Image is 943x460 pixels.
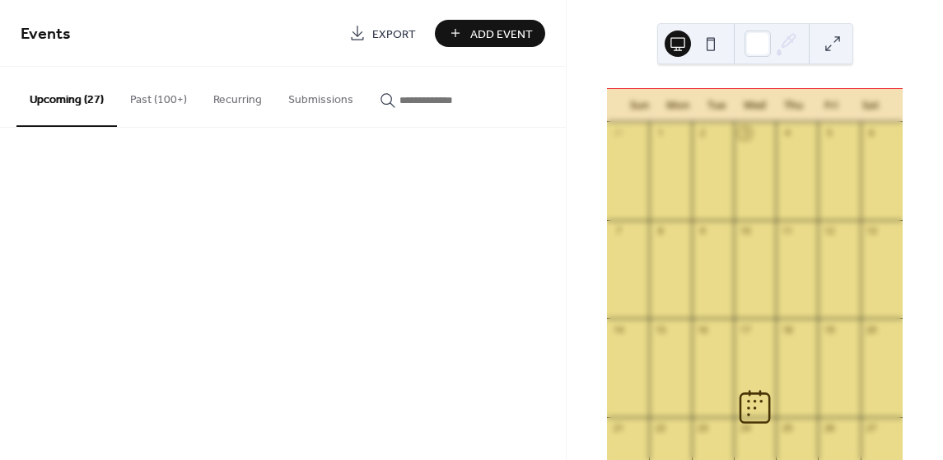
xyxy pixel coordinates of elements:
button: Recurring [200,67,275,125]
div: 4 [781,127,793,139]
div: 7 [612,225,624,237]
div: Sun [620,89,659,122]
span: Add Event [470,26,533,43]
div: 27 [866,422,878,434]
button: Add Event [435,20,545,47]
div: 3 [739,127,751,139]
span: Export [372,26,416,43]
div: Wed [735,89,774,122]
div: 8 [654,225,666,237]
div: 13 [866,225,878,237]
div: Tue [697,89,735,122]
div: 10 [739,225,751,237]
button: Upcoming (27) [16,67,117,127]
div: 20 [866,323,878,336]
div: 21 [612,422,624,434]
div: 16 [697,323,709,336]
div: Mon [659,89,698,122]
div: 18 [781,323,793,336]
div: 25 [781,422,793,434]
div: 23 [697,422,709,434]
div: 24 [739,422,751,434]
span: Events [21,18,71,50]
div: 9 [697,225,709,237]
div: Thu [774,89,813,122]
div: 31 [612,127,624,139]
div: 2 [697,127,709,139]
div: 5 [823,127,835,139]
div: 22 [654,422,666,434]
div: Fri [813,89,852,122]
div: 11 [781,225,793,237]
div: 26 [823,422,835,434]
button: Past (100+) [117,67,200,125]
div: 17 [739,323,751,336]
div: 12 [823,225,835,237]
div: 1 [654,127,666,139]
div: 6 [866,127,878,139]
div: 19 [823,323,835,336]
div: 14 [612,323,624,336]
div: 15 [654,323,666,336]
button: Submissions [275,67,366,125]
a: Export [337,20,428,47]
div: Sat [851,89,889,122]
